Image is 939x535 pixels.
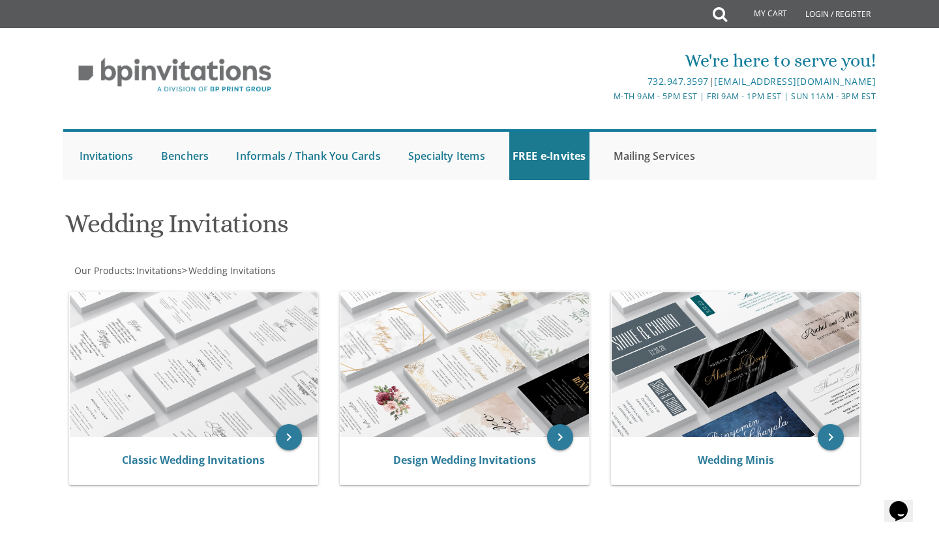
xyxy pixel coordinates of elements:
[76,132,137,180] a: Invitations
[182,264,276,277] span: >
[610,132,698,180] a: Mailing Services
[233,132,383,180] a: Informals / Thank You Cards
[335,48,876,74] div: We're here to serve you!
[547,424,573,450] a: keyboard_arrow_right
[122,453,265,467] a: Classic Wedding Invitations
[188,264,276,277] span: Wedding Invitations
[335,89,876,103] div: M-Th 9am - 5pm EST | Fri 9am - 1pm EST | Sun 11am - 3pm EST
[393,453,536,467] a: Design Wedding Invitations
[65,209,597,248] h1: Wedding Invitations
[405,132,488,180] a: Specialty Items
[136,264,182,277] span: Invitations
[714,75,876,87] a: [EMAIL_ADDRESS][DOMAIN_NAME]
[612,292,860,437] img: Wedding Minis
[135,264,182,277] a: Invitations
[509,132,589,180] a: FREE e-Invites
[73,264,132,277] a: Our Products
[726,1,796,27] a: My Cart
[698,453,774,467] a: Wedding Minis
[884,483,926,522] iframe: chat widget
[158,132,213,180] a: Benchers
[276,424,302,450] a: keyboard_arrow_right
[70,292,318,437] img: Classic Wedding Invitations
[340,292,589,437] img: Design Wedding Invitations
[63,48,287,102] img: BP Invitation Loft
[187,264,276,277] a: Wedding Invitations
[63,264,470,277] div: :
[648,75,709,87] a: 732.947.3597
[818,424,844,450] a: keyboard_arrow_right
[335,74,876,89] div: |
